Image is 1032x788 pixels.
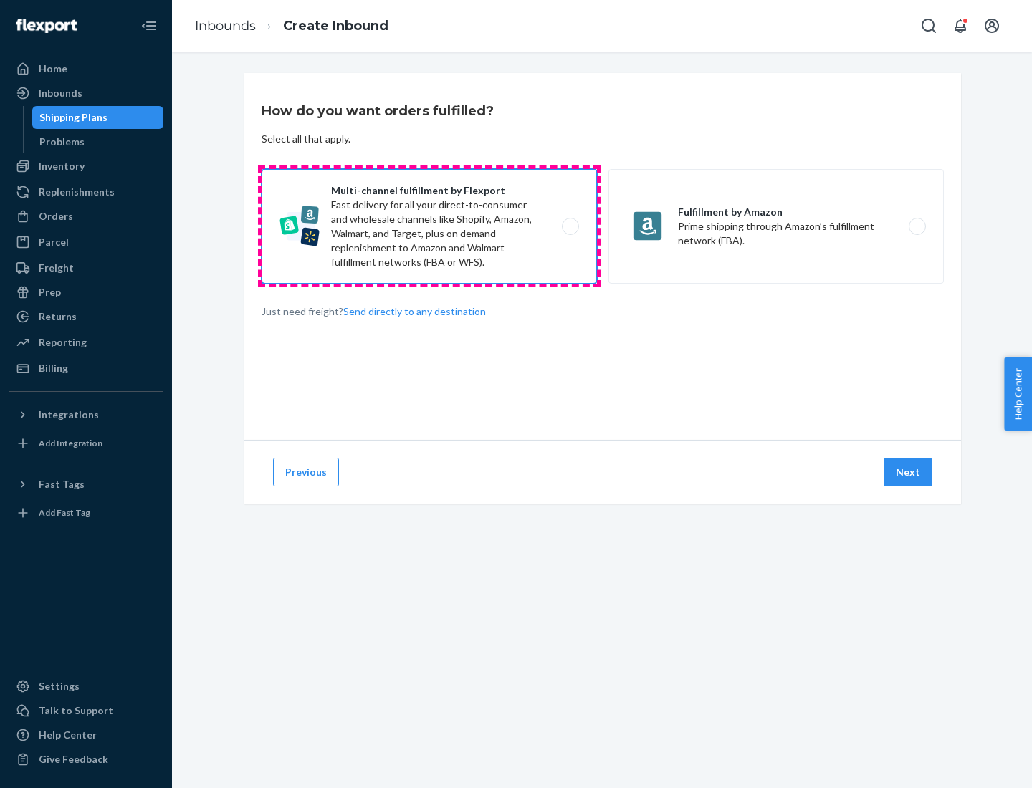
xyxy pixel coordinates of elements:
div: Home [39,62,67,76]
a: Prep [9,281,163,304]
div: Reporting [39,335,87,350]
a: Create Inbound [283,18,388,34]
a: Problems [32,130,164,153]
a: Add Fast Tag [9,501,163,524]
a: Inventory [9,155,163,178]
a: Billing [9,357,163,380]
div: Add Fast Tag [39,506,90,519]
a: Returns [9,305,163,328]
div: Add Integration [39,437,102,449]
button: Open Search Box [914,11,943,40]
div: Billing [39,361,68,375]
div: Integrations [39,408,99,422]
div: Talk to Support [39,703,113,718]
a: Freight [9,256,163,279]
ol: breadcrumbs [183,5,400,47]
button: Send directly to any destination [343,304,486,319]
button: Open account menu [978,11,1006,40]
div: Give Feedback [39,752,108,767]
a: Settings [9,675,163,698]
div: Orders [39,209,73,224]
button: Give Feedback [9,748,163,771]
a: Inbounds [195,18,256,34]
div: Replenishments [39,185,115,199]
button: Open notifications [946,11,975,40]
button: Integrations [9,403,163,426]
h3: How do you want orders fulfilled? [262,102,494,120]
div: Problems [39,135,85,149]
div: Settings [39,679,80,693]
a: Inbounds [9,82,163,105]
div: Returns [39,309,77,324]
div: Shipping Plans [39,110,107,125]
div: Select all that apply. [262,132,350,146]
div: Help Center [39,728,97,742]
div: Inventory [39,159,85,173]
div: Inbounds [39,86,82,100]
button: Close Navigation [135,11,163,40]
button: Help Center [1004,357,1032,431]
a: Shipping Plans [32,106,164,129]
div: Prep [39,285,61,299]
img: Flexport logo [16,19,77,33]
a: Parcel [9,231,163,254]
button: Next [884,458,932,486]
a: Help Center [9,724,163,746]
a: Talk to Support [9,699,163,722]
div: Parcel [39,235,69,249]
p: Just need freight? [262,304,486,319]
a: Reporting [9,331,163,354]
div: Freight [39,261,74,275]
button: Fast Tags [9,473,163,496]
a: Orders [9,205,163,228]
a: Home [9,57,163,80]
a: Replenishments [9,181,163,203]
div: Fast Tags [39,477,85,491]
a: Add Integration [9,432,163,455]
button: Previous [273,458,339,486]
